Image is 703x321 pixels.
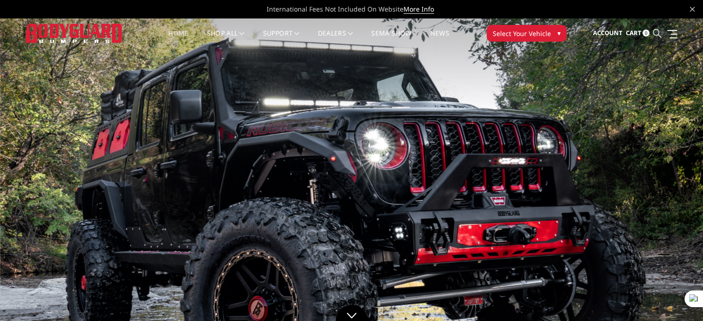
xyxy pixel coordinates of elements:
button: 1 of 5 [660,181,670,196]
span: ▾ [557,28,561,38]
span: Account [593,29,622,37]
a: More Info [403,5,434,14]
button: Select Your Vehicle [487,25,567,42]
img: BODYGUARD BUMPERS [26,24,123,42]
button: 3 of 5 [660,211,670,225]
a: Home [168,30,188,48]
a: Account [593,21,622,46]
a: Support [263,30,300,48]
a: shop all [207,30,245,48]
span: Select Your Vehicle [493,29,551,38]
a: Cart 0 [625,21,649,46]
iframe: Chat Widget [657,277,703,321]
div: 채팅 위젯 [657,277,703,321]
a: News [430,30,449,48]
button: 4 of 5 [660,225,670,240]
a: SEMA Show [371,30,411,48]
span: 0 [642,30,649,36]
a: Click to Down [336,305,368,321]
button: 2 of 5 [660,196,670,211]
button: 5 of 5 [660,240,670,255]
span: Cart [625,29,641,37]
a: Dealers [318,30,353,48]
